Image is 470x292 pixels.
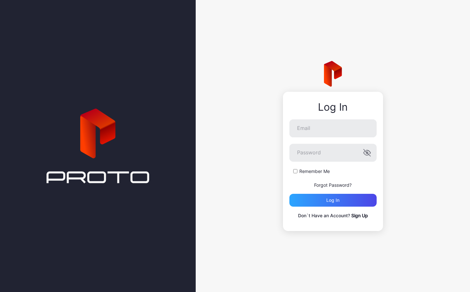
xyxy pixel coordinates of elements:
a: Forgot Password? [314,182,352,188]
button: Log in [289,194,377,207]
input: Email [289,119,377,137]
button: Password [363,149,371,157]
label: Remember Me [299,168,330,175]
div: Log In [289,101,377,113]
input: Password [289,144,377,162]
p: Don`t Have an Account? [289,212,377,219]
a: Sign Up [351,213,368,218]
div: Log in [326,198,339,203]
